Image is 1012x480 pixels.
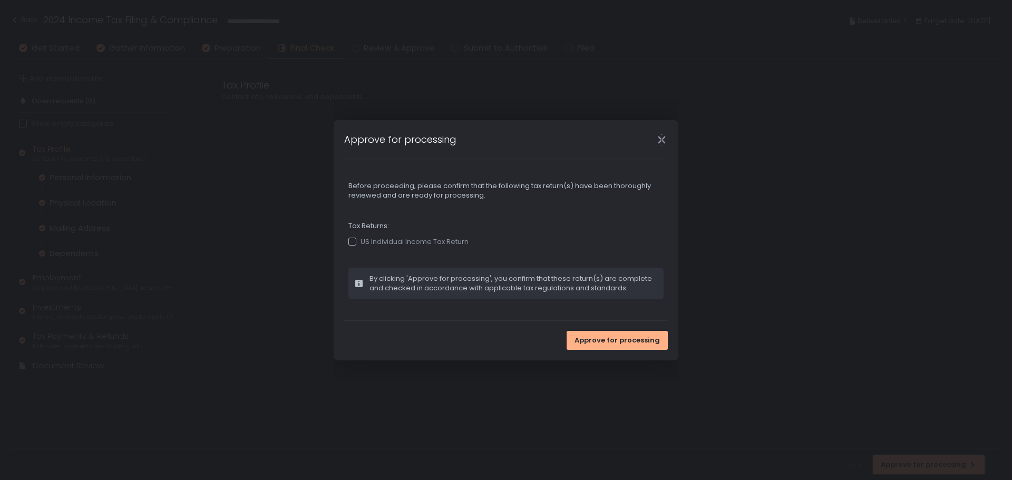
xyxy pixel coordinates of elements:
span: Tax Returns: [348,221,664,231]
div: Close [645,134,678,146]
h1: Approve for processing [344,132,456,146]
span: By clicking 'Approve for processing', you confirm that these return(s) are complete and checked i... [369,274,657,293]
button: Approve for processing [567,331,668,350]
span: Approve for processing [575,336,660,345]
span: Before proceeding, please confirm that the following tax return(s) have been thoroughly reviewed ... [348,181,664,200]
